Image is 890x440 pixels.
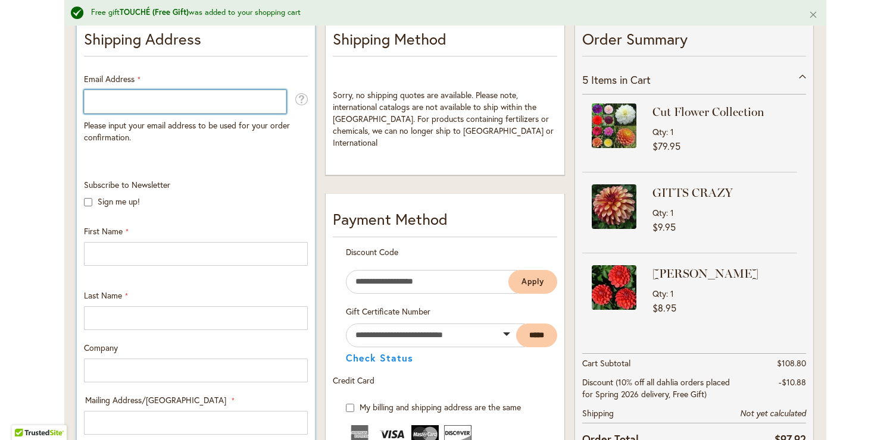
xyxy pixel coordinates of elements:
strong: [PERSON_NAME] [652,265,794,282]
span: Mailing Address/[GEOGRAPHIC_DATA] [85,394,226,406]
span: Discount (10% off all dahlia orders placed for Spring 2026 delivery, Free Gift) [582,376,730,400]
span: -$10.88 [779,376,806,388]
span: Credit Card [333,375,374,386]
span: Qty [652,207,666,218]
button: Check Status [346,353,413,363]
button: Apply [508,270,557,294]
span: Qty [652,288,666,299]
span: $8.95 [652,301,676,314]
span: $79.95 [652,140,680,152]
span: Not yet calculated [740,408,806,419]
span: Email Address [84,73,135,84]
span: Shipping [582,407,614,419]
span: Qty [652,126,666,137]
img: Cut Flower Collection [592,103,636,148]
th: Cart Subtotal [582,354,732,373]
div: Payment Method [333,208,557,237]
iframe: Launch Accessibility Center [9,398,42,431]
span: 5 [582,73,588,87]
span: Apply [521,276,544,287]
strong: TOUCHÉ (Free Gift) [120,7,189,17]
span: My billing and shipping address are the same [360,401,521,413]
span: 1 [670,207,674,218]
span: Subscribe to Newsletter [84,179,170,190]
span: Gift Certificate Number [346,306,430,317]
span: Discount Code [346,246,398,257]
span: 1 [670,126,674,137]
span: First Name [84,225,123,237]
img: BENJAMIN MATTHEW [592,265,636,310]
span: $9.95 [652,221,676,233]
div: Free gift was added to your shopping cart [91,7,791,18]
p: Order Summary [582,28,806,56]
span: Sorry, no shipping quotes are available. Please note, international catalogs are not available to... [333,89,554,148]
p: Shipping Address [84,28,308,56]
img: GITTS CRAZY [592,184,636,229]
span: Company [84,342,118,353]
strong: GITTS CRAZY [652,184,794,201]
strong: Cut Flower Collection [652,103,794,120]
p: Shipping Method [333,28,557,56]
span: $108.80 [777,357,806,369]
span: 1 [670,288,674,299]
label: Sign me up! [98,196,140,207]
span: Items in Cart [591,73,651,87]
span: Please input your email address to be used for your order confirmation. [84,120,290,143]
span: Last Name [84,290,122,301]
